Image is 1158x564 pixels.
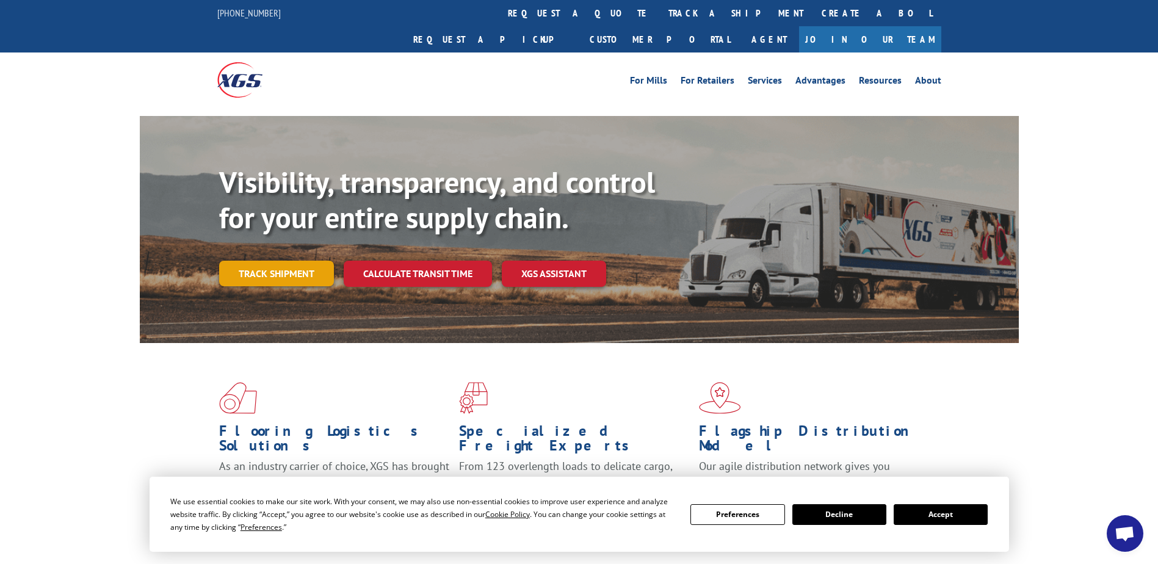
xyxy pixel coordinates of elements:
b: Visibility, transparency, and control for your entire supply chain. [219,163,655,236]
a: Advantages [795,76,845,89]
a: About [915,76,941,89]
a: Services [748,76,782,89]
a: XGS ASSISTANT [502,261,606,287]
img: xgs-icon-focused-on-flooring-red [459,382,488,414]
a: Track shipment [219,261,334,286]
a: Resources [859,76,902,89]
span: As an industry carrier of choice, XGS has brought innovation and dedication to flooring logistics... [219,459,449,502]
h1: Specialized Freight Experts [459,424,690,459]
h1: Flagship Distribution Model [699,424,930,459]
img: xgs-icon-total-supply-chain-intelligence-red [219,382,257,414]
a: Agent [739,26,799,52]
span: Preferences [241,522,282,532]
p: From 123 overlength loads to delicate cargo, our experienced staff knows the best way to move you... [459,459,690,513]
a: For Retailers [681,76,734,89]
a: Calculate transit time [344,261,492,287]
span: Our agile distribution network gives you nationwide inventory management on demand. [699,459,924,488]
a: For Mills [630,76,667,89]
div: Open chat [1107,515,1143,552]
div: We use essential cookies to make our site work. With your consent, we may also use non-essential ... [170,495,676,533]
button: Preferences [690,504,784,525]
a: Customer Portal [581,26,739,52]
button: Decline [792,504,886,525]
a: Join Our Team [799,26,941,52]
img: xgs-icon-flagship-distribution-model-red [699,382,741,414]
span: Cookie Policy [485,509,530,519]
div: Cookie Consent Prompt [150,477,1009,552]
a: [PHONE_NUMBER] [217,7,281,19]
button: Accept [894,504,988,525]
a: Request a pickup [404,26,581,52]
h1: Flooring Logistics Solutions [219,424,450,459]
